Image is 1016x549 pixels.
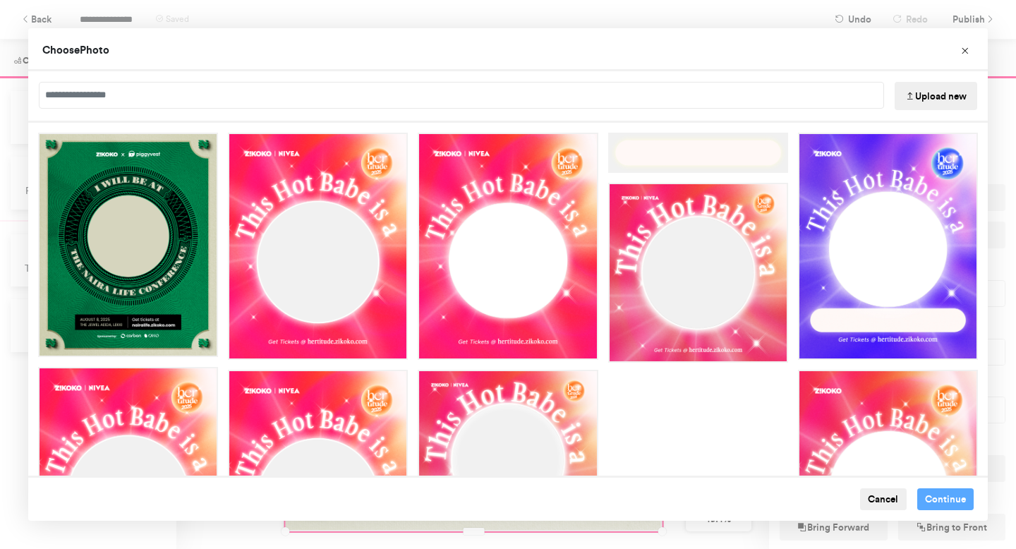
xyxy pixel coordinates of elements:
[860,488,907,511] button: Cancel
[28,28,988,521] div: Choose Image
[945,478,999,532] iframe: Drift Widget Chat Controller
[895,82,977,110] button: Upload new
[917,488,974,511] button: Continue
[42,43,109,56] span: Choose Photo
